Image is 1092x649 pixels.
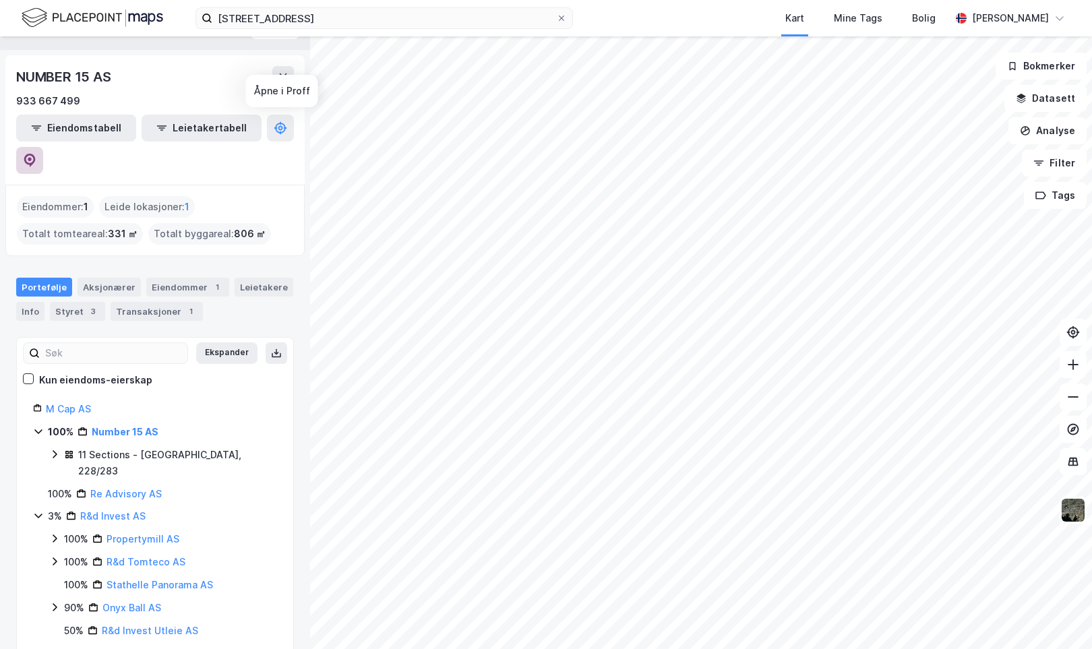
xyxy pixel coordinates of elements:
div: Leide lokasjoner : [99,196,195,218]
div: 50% [64,623,84,639]
div: 1 [184,305,198,318]
img: logo.f888ab2527a4732fd821a326f86c7f29.svg [22,6,163,30]
div: Leietakere [235,278,293,297]
div: NUMBER 15 AS [16,66,114,88]
button: Bokmerker [996,53,1087,80]
button: Analyse [1008,117,1087,144]
div: Eiendommer [146,278,229,297]
a: Stathelle Panorama AS [107,579,213,590]
button: Ekspander [196,342,257,364]
div: Styret [50,302,105,321]
div: 933 667 499 [16,93,80,109]
a: R&d Invest Utleie AS [102,625,198,636]
a: R&d Invest AS [80,510,146,522]
div: Bolig [912,10,936,26]
button: Eiendomstabell [16,115,136,142]
div: 11 Sections - [GEOGRAPHIC_DATA], 228/283 [78,447,277,479]
button: Leietakertabell [142,115,262,142]
div: 100% [64,531,88,547]
span: 1 [185,199,189,215]
a: R&d Tomteco AS [107,556,185,567]
button: Filter [1022,150,1087,177]
a: Onyx Ball AS [102,602,161,613]
span: 806 ㎡ [234,226,266,242]
button: Datasett [1004,85,1087,112]
button: Tags [1024,182,1087,209]
div: Mine Tags [834,10,882,26]
a: M Cap AS [46,403,91,414]
div: Transaksjoner [111,302,203,321]
div: 90% [64,600,84,616]
iframe: Chat Widget [1025,584,1092,649]
div: 3% [48,508,62,524]
span: 1 [84,199,88,215]
div: Info [16,302,44,321]
div: 100% [48,486,72,502]
div: [PERSON_NAME] [972,10,1049,26]
img: 9k= [1060,497,1086,523]
div: Portefølje [16,278,72,297]
div: Aksjonærer [78,278,141,297]
input: Søk på adresse, matrikkel, gårdeiere, leietakere eller personer [212,8,556,28]
a: Re Advisory AS [90,488,162,499]
input: Søk [40,343,187,363]
div: Kun eiendoms-eierskap [39,372,152,388]
div: Totalt tomteareal : [17,223,143,245]
div: Kontrollprogram for chat [1025,584,1092,649]
div: Totalt byggareal : [148,223,271,245]
div: 100% [64,577,88,593]
a: Propertymill AS [107,533,179,545]
a: Number 15 AS [92,426,158,437]
div: 100% [48,424,73,440]
div: 3 [86,305,100,318]
div: 1 [210,280,224,294]
div: 100% [64,554,88,570]
span: 331 ㎡ [108,226,138,242]
div: Eiendommer : [17,196,94,218]
div: Kart [785,10,804,26]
